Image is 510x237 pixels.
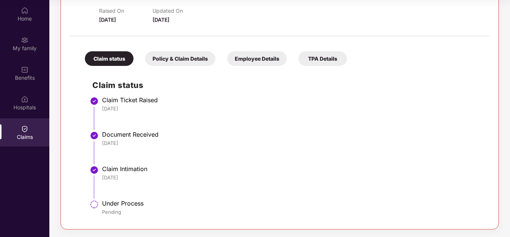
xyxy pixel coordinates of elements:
img: svg+xml;base64,PHN2ZyBpZD0iU3RlcC1Eb25lLTMyeDMyIiB4bWxucz0iaHR0cDovL3d3dy53My5vcmcvMjAwMC9zdmciIH... [90,131,99,140]
div: Claim Ticket Raised [102,96,482,104]
div: [DATE] [102,105,482,112]
img: svg+xml;base64,PHN2ZyBpZD0iSG9tZSIgeG1sbnM9Imh0dHA6Ly93d3cudzMub3JnLzIwMDAvc3ZnIiB3aWR0aD0iMjAiIG... [21,7,28,14]
img: svg+xml;base64,PHN2ZyBpZD0iQmVuZWZpdHMiIHhtbG5zPSJodHRwOi8vd3d3LnczLm9yZy8yMDAwL3N2ZyIgd2lkdGg9Ij... [21,66,28,73]
div: Document Received [102,131,482,138]
h2: Claim status [92,79,482,91]
span: [DATE] [99,16,116,23]
div: [DATE] [102,174,482,181]
p: Raised On [99,7,153,14]
div: Under Process [102,200,482,207]
img: svg+xml;base64,PHN2ZyBpZD0iU3RlcC1Eb25lLTMyeDMyIiB4bWxucz0iaHR0cDovL3d3dy53My5vcmcvMjAwMC9zdmciIH... [90,97,99,106]
div: Policy & Claim Details [145,51,215,66]
img: svg+xml;base64,PHN2ZyB3aWR0aD0iMjAiIGhlaWdodD0iMjAiIHZpZXdCb3g9IjAgMCAyMCAyMCIgZmlsbD0ibm9uZSIgeG... [21,36,28,44]
img: svg+xml;base64,PHN2ZyBpZD0iU3RlcC1Eb25lLTMyeDMyIiB4bWxucz0iaHR0cDovL3d3dy53My5vcmcvMjAwMC9zdmciIH... [90,165,99,174]
div: TPA Details [298,51,347,66]
div: [DATE] [102,140,482,146]
div: Pending [102,209,482,215]
p: Updated On [153,7,206,14]
div: Claim status [85,51,133,66]
div: Employee Details [227,51,287,66]
img: svg+xml;base64,PHN2ZyBpZD0iU3RlcC1QZW5kaW5nLTMyeDMyIiB4bWxucz0iaHR0cDovL3d3dy53My5vcmcvMjAwMC9zdm... [90,200,99,209]
img: svg+xml;base64,PHN2ZyBpZD0iQ2xhaW0iIHhtbG5zPSJodHRwOi8vd3d3LnczLm9yZy8yMDAwL3N2ZyIgd2lkdGg9IjIwIi... [21,125,28,133]
span: [DATE] [153,16,169,23]
img: svg+xml;base64,PHN2ZyBpZD0iSG9zcGl0YWxzIiB4bWxucz0iaHR0cDovL3d3dy53My5vcmcvMjAwMC9zdmciIHdpZHRoPS... [21,95,28,103]
div: Claim Intimation [102,165,482,173]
